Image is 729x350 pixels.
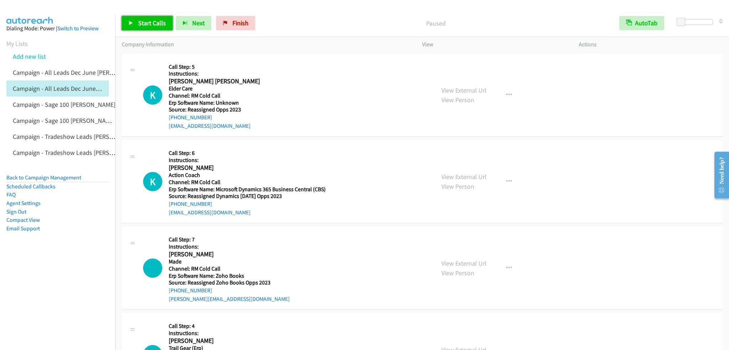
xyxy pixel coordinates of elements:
a: Back to Campaign Management [6,174,81,181]
div: The call is yet to be attempted [143,85,162,105]
a: View External Url [441,259,487,267]
h5: Call Step: 7 [169,236,341,243]
button: AutoTab [619,16,664,30]
a: [PERSON_NAME][EMAIL_ADDRESS][DOMAIN_NAME] [169,296,290,302]
h5: Channel: RM Cold Call [169,265,341,272]
a: Add new list [13,52,46,61]
span: Next [192,19,205,27]
a: View Person [441,182,474,190]
h5: Erp Software Name: Unknown [169,99,341,106]
div: 0 [719,16,723,26]
h5: Instructions: [169,243,341,250]
p: Paused [265,19,607,28]
h5: Call Step: 5 [169,63,341,70]
a: View External Url [441,173,487,181]
a: Campaign - Tradeshow Leads [PERSON_NAME] Cloned [13,148,159,157]
a: Start Calls [122,16,173,30]
div: The call is yet to be attempted [143,172,162,191]
a: [PHONE_NUMBER] [169,200,212,207]
h2: [PERSON_NAME] [169,164,341,172]
a: My Lists [6,40,28,48]
a: View External Url [441,86,487,94]
h2: [PERSON_NAME] [PERSON_NAME] [169,77,341,85]
h1: K [143,172,162,191]
h5: Source: Reassigned Dynamics [DATE] Opps 2023 [169,193,341,200]
a: Campaign - Sage 100 [PERSON_NAME] Cloned [13,116,136,125]
h2: [PERSON_NAME] [169,337,341,345]
span: Finish [232,19,248,27]
button: Next [176,16,211,30]
h5: Instructions: [169,70,341,77]
iframe: Resource Center [709,147,729,203]
a: Compact View [6,216,40,223]
p: View [422,40,566,49]
a: Sign Out [6,208,26,215]
span: Start Calls [138,19,166,27]
h5: Channel: RM Cold Call [169,179,341,186]
h5: Instructions: [169,157,341,164]
h5: Source: Reassigned Opps 2023 [169,106,341,113]
h1: K [143,85,162,105]
a: Switch to Preview [57,25,99,32]
a: [EMAIL_ADDRESS][DOMAIN_NAME] [169,209,251,216]
a: Campaign - All Leads Dec June [PERSON_NAME] [13,68,142,77]
a: Campaign - Sage 100 [PERSON_NAME] [13,100,115,109]
h5: Erp Software Name: Zoho Books [169,272,341,280]
p: Company Information [122,40,409,49]
a: Finish [216,16,255,30]
div: The call is yet to be attempted [143,258,162,278]
a: [PHONE_NUMBER] [169,287,212,294]
h2: [PERSON_NAME] [169,250,341,258]
h5: Call Step: 4 [169,323,341,330]
p: Actions [579,40,723,49]
a: Campaign - Tradeshow Leads [PERSON_NAME] [13,132,138,141]
div: Dialing Mode: Power | [6,24,109,33]
a: Email Support [6,225,40,232]
h5: Made [169,258,341,265]
h5: Elder Care [169,85,341,92]
a: Scheduled Callbacks [6,183,56,190]
a: [PHONE_NUMBER] [169,114,212,121]
a: Agent Settings [6,200,41,207]
h5: Call Step: 6 [169,150,341,157]
a: FAQ [6,191,16,198]
h5: Action Coach [169,172,341,179]
h5: Channel: RM Cold Call [169,92,341,99]
div: Delay between calls (in seconds) [680,19,713,25]
a: Campaign - All Leads Dec June [PERSON_NAME] Cloned [13,84,163,93]
a: View Person [441,269,474,277]
h5: Instructions: [169,330,341,337]
h5: Source: Reassigned Zoho Books Opps 2023 [169,279,341,286]
a: [EMAIL_ADDRESS][DOMAIN_NAME] [169,122,251,129]
h5: Erp Software Name: Microsoft Dynamics 365 Business Central (CBS) [169,186,341,193]
a: View Person [441,96,474,104]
